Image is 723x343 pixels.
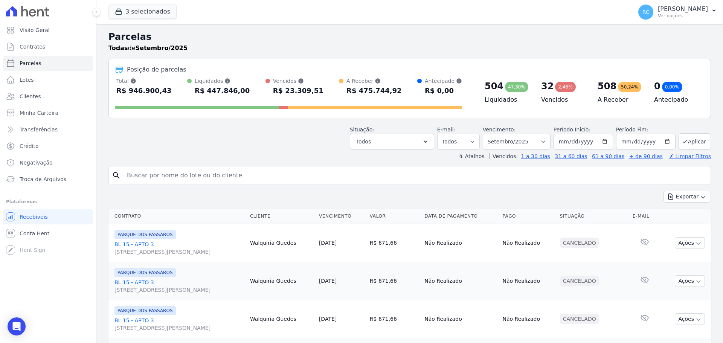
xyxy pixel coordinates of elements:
[555,82,575,92] div: 2,46%
[319,240,337,246] a: [DATE]
[658,13,708,19] p: Ver opções
[273,85,323,97] div: R$ 23.309,51
[114,248,244,256] span: [STREET_ADDRESS][PERSON_NAME]
[459,153,484,159] label: ↯ Atalhos
[3,172,93,187] a: Troca de Arquivos
[485,80,503,92] div: 504
[3,139,93,154] a: Crédito
[521,153,550,159] a: 1 a 30 dias
[679,133,711,149] button: Aplicar
[367,262,421,300] td: R$ 671,66
[541,95,586,104] h4: Vencidos
[8,317,26,335] div: Open Intercom Messenger
[560,314,599,324] div: Cancelado
[108,44,128,52] strong: Todas
[350,127,374,133] label: Situação:
[555,153,587,159] a: 31 a 60 dias
[499,209,557,224] th: Pago
[319,278,337,284] a: [DATE]
[346,85,402,97] div: R$ 475.744,92
[499,300,557,338] td: Não Realizado
[489,153,518,159] label: Vencidos:
[108,5,177,19] button: 3 selecionados
[666,153,711,159] a: ✗ Limpar Filtros
[654,95,699,104] h4: Antecipado
[112,171,121,180] i: search
[20,175,66,183] span: Troca de Arquivos
[114,324,244,332] span: [STREET_ADDRESS][PERSON_NAME]
[136,44,188,52] strong: Setembro/2025
[3,105,93,120] a: Minha Carteira
[675,275,705,287] button: Ações
[114,268,176,277] span: PARQUE DOS PASSAROS
[116,85,172,97] div: R$ 946.900,43
[3,122,93,137] a: Transferências
[20,230,49,237] span: Conta Hent
[675,313,705,325] button: Ações
[247,224,316,262] td: Walquiria Guedes
[421,224,499,262] td: Não Realizado
[20,126,58,133] span: Transferências
[630,209,659,224] th: E-mail
[114,286,244,294] span: [STREET_ADDRESS][PERSON_NAME]
[3,39,93,54] a: Contratos
[675,237,705,249] button: Ações
[616,126,676,134] label: Período Fim:
[247,262,316,300] td: Walquiria Guedes
[421,300,499,338] td: Não Realizado
[437,127,456,133] label: E-mail:
[505,82,528,92] div: 47,30%
[632,2,723,23] button: RC [PERSON_NAME] Ver opções
[20,26,50,34] span: Visão Geral
[425,85,462,97] div: R$ 0,00
[3,56,93,71] a: Parcelas
[557,209,630,224] th: Situação
[499,224,557,262] td: Não Realizado
[592,153,624,159] a: 61 a 90 dias
[350,134,434,149] button: Todos
[346,77,402,85] div: A Receber
[3,89,93,104] a: Clientes
[108,44,188,53] p: de
[618,82,641,92] div: 50,24%
[114,306,176,315] span: PARQUE DOS PASSAROS
[273,77,323,85] div: Vencidos
[195,85,250,97] div: R$ 447.846,00
[560,276,599,286] div: Cancelado
[658,5,708,13] p: [PERSON_NAME]
[3,23,93,38] a: Visão Geral
[598,80,616,92] div: 508
[114,241,244,256] a: BL 15 - APTO 3[STREET_ADDRESS][PERSON_NAME]
[247,300,316,338] td: Walquiria Guedes
[367,224,421,262] td: R$ 671,66
[3,72,93,87] a: Lotes
[127,65,186,74] div: Posição de parcelas
[483,127,516,133] label: Vencimento:
[319,316,337,322] a: [DATE]
[3,155,93,170] a: Negativação
[598,95,642,104] h4: A Receber
[114,230,176,239] span: PARQUE DOS PASSAROS
[20,93,41,100] span: Clientes
[367,209,421,224] th: Valor
[20,109,58,117] span: Minha Carteira
[425,77,462,85] div: Antecipado
[662,82,682,92] div: 0,00%
[108,30,711,44] h2: Parcelas
[20,213,48,221] span: Recebíveis
[20,142,39,150] span: Crédito
[356,137,371,146] span: Todos
[114,317,244,332] a: BL 15 - APTO 3[STREET_ADDRESS][PERSON_NAME]
[560,238,599,248] div: Cancelado
[642,9,650,15] span: RC
[554,127,590,133] label: Período Inicío:
[20,59,41,67] span: Parcelas
[116,77,172,85] div: Total
[3,226,93,241] a: Conta Hent
[20,43,45,50] span: Contratos
[367,300,421,338] td: R$ 671,66
[316,209,367,224] th: Vencimento
[421,209,499,224] th: Data de Pagamento
[629,153,663,159] a: + de 90 dias
[247,209,316,224] th: Cliente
